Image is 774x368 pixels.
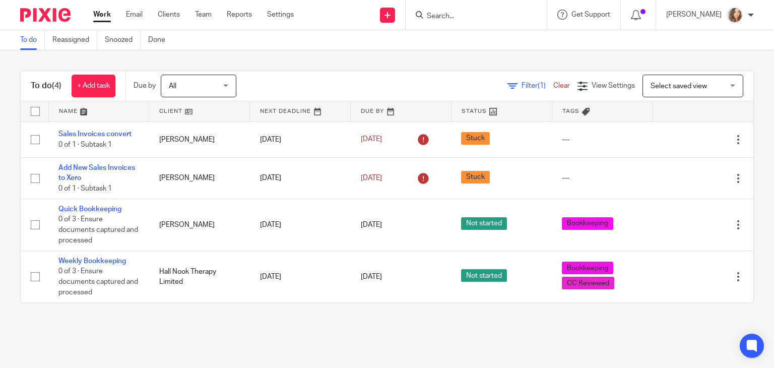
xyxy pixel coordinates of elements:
[461,217,507,230] span: Not started
[105,30,141,50] a: Snoozed
[72,75,115,97] a: + Add task
[651,83,707,90] span: Select saved view
[149,251,250,303] td: Hall Nook Therapy Limited
[250,121,351,157] td: [DATE]
[522,82,553,89] span: Filter
[58,206,121,213] a: Quick Bookkeeping
[571,11,610,18] span: Get Support
[250,251,351,303] td: [DATE]
[126,10,143,20] a: Email
[592,82,635,89] span: View Settings
[361,273,382,280] span: [DATE]
[666,10,722,20] p: [PERSON_NAME]
[58,268,138,296] span: 0 of 3 · Ensure documents captured and processed
[361,221,382,228] span: [DATE]
[461,171,490,183] span: Stuck
[227,10,252,20] a: Reports
[169,83,176,90] span: All
[158,10,180,20] a: Clients
[562,277,614,289] span: CC Reviewed
[562,173,642,183] div: ---
[562,217,613,230] span: Bookkeeping
[361,136,382,143] span: [DATE]
[149,121,250,157] td: [PERSON_NAME]
[148,30,173,50] a: Done
[267,10,294,20] a: Settings
[727,7,743,23] img: charl-profile%20pic.jpg
[20,8,71,22] img: Pixie
[461,132,490,145] span: Stuck
[538,82,546,89] span: (1)
[562,135,642,145] div: ---
[58,164,135,181] a: Add New Sales Invoices to Xero
[52,30,97,50] a: Reassigned
[58,185,112,192] span: 0 of 1 · Subtask 1
[58,131,132,138] a: Sales Invoices convert
[93,10,111,20] a: Work
[58,216,138,244] span: 0 of 3 · Ensure documents captured and processed
[134,81,156,91] p: Due by
[361,174,382,181] span: [DATE]
[553,82,570,89] a: Clear
[58,141,112,148] span: 0 of 1 · Subtask 1
[426,12,517,21] input: Search
[31,81,61,91] h1: To do
[195,10,212,20] a: Team
[149,199,250,251] td: [PERSON_NAME]
[562,108,579,114] span: Tags
[20,30,45,50] a: To do
[58,258,126,265] a: Weekly Bookkeeping
[562,262,613,274] span: Bookkeeping
[149,157,250,199] td: [PERSON_NAME]
[461,269,507,282] span: Not started
[250,157,351,199] td: [DATE]
[52,82,61,90] span: (4)
[250,199,351,251] td: [DATE]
